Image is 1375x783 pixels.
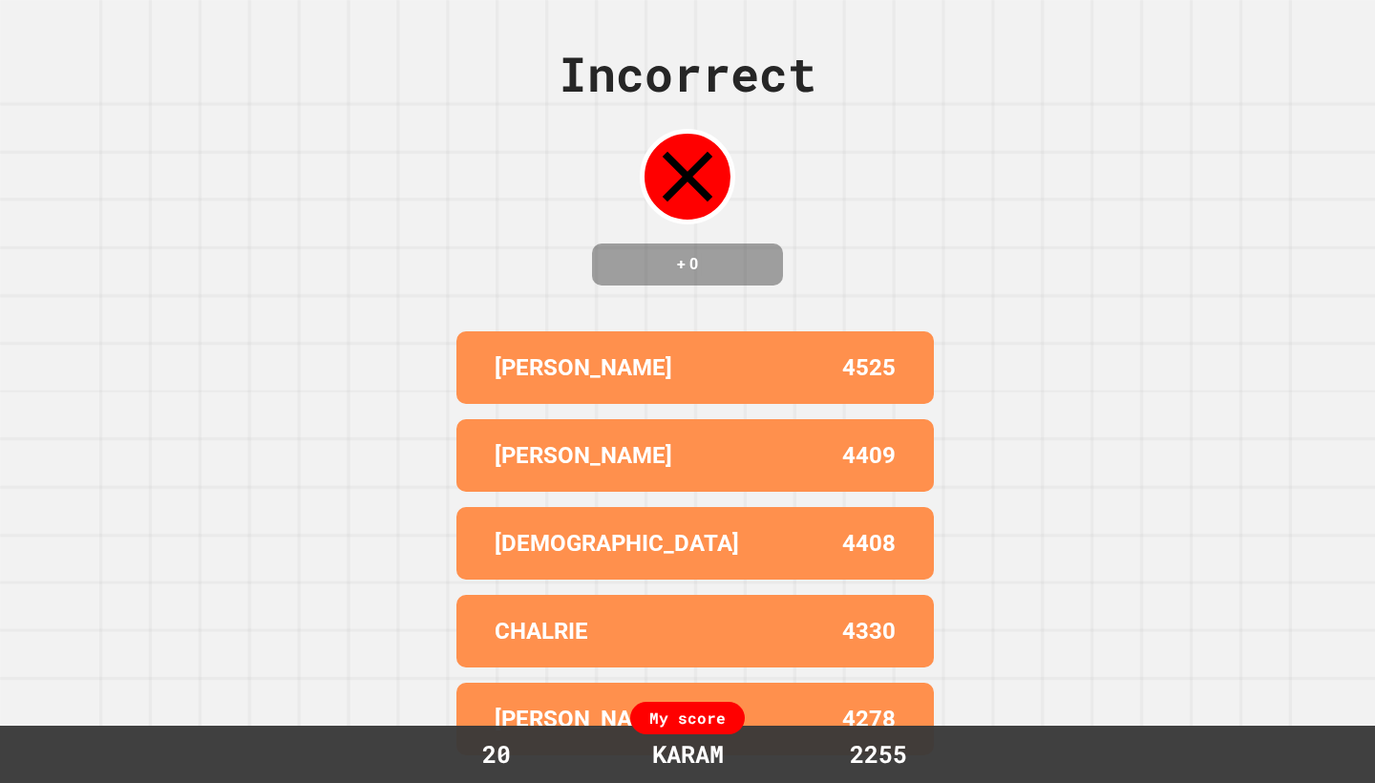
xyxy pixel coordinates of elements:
[807,736,950,772] div: 2255
[630,702,745,734] div: My score
[842,350,896,385] p: 4525
[842,438,896,473] p: 4409
[842,526,896,561] p: 4408
[495,614,588,648] p: CHALRIE
[633,736,743,772] div: KARAM
[842,702,896,736] p: 4278
[425,736,568,772] div: 20
[495,438,672,473] p: [PERSON_NAME]
[559,38,816,110] div: Incorrect
[611,253,764,276] h4: + 0
[495,702,672,736] p: [PERSON_NAME]
[495,526,739,561] p: [DEMOGRAPHIC_DATA]
[842,614,896,648] p: 4330
[495,350,672,385] p: [PERSON_NAME]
